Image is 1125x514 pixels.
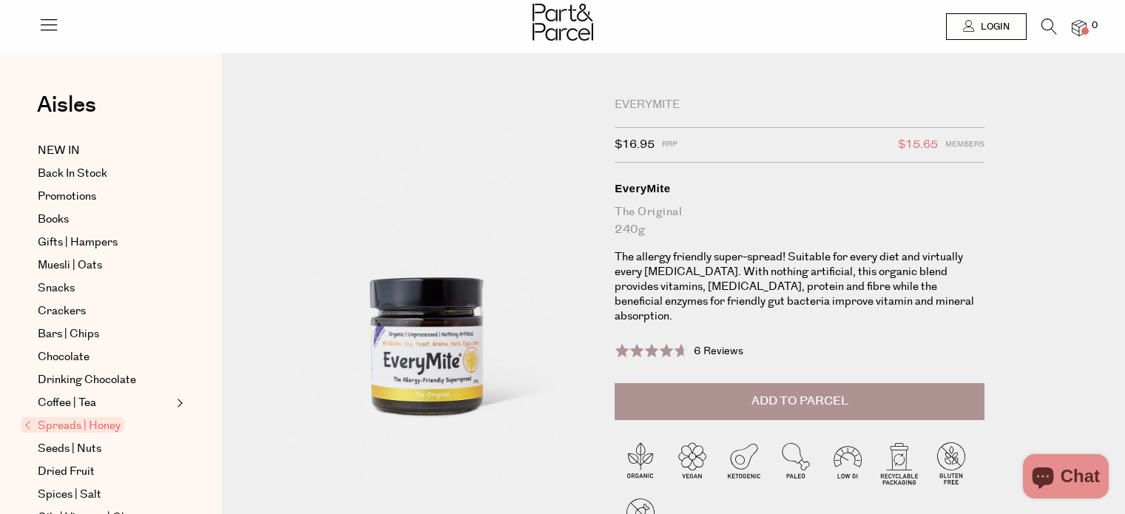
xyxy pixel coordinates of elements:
img: P_P-ICONS-Live_Bec_V11_Low_Gi.svg [822,437,874,489]
button: Add to Parcel [615,383,984,420]
span: Chocolate [38,348,89,366]
span: Login [977,21,1010,33]
inbox-online-store-chat: Shopify online store chat [1018,454,1113,502]
a: Crackers [38,302,172,320]
a: Drinking Chocolate [38,371,172,389]
a: Spices | Salt [38,486,172,504]
span: Gifts | Hampers [38,234,118,251]
span: Spices | Salt [38,486,101,504]
span: Seeds | Nuts [38,440,101,458]
div: EveryMite [615,181,984,196]
span: Snacks [38,280,75,297]
span: Back In Stock [38,165,107,183]
a: Spreads | Honey [24,417,172,435]
a: Back In Stock [38,165,172,183]
img: P_P-ICONS-Live_Bec_V11_Gluten_Free.svg [925,437,977,489]
span: $15.65 [898,135,938,155]
img: P_P-ICONS-Live_Bec_V11_Recyclable_Packaging.svg [874,437,925,489]
button: Expand/Collapse Coffee | Tea [173,394,183,412]
span: Books [38,211,69,229]
span: 0 [1088,19,1101,33]
span: $16.95 [615,135,655,155]
a: Books [38,211,172,229]
span: Aisles [37,89,96,121]
span: Members [945,135,984,155]
span: Add to Parcel [751,393,848,410]
a: Coffee | Tea [38,394,172,412]
span: NEW IN [38,142,80,160]
a: Muesli | Oats [38,257,172,274]
a: Gifts | Hampers [38,234,172,251]
a: Dried Fruit [38,463,172,481]
a: Promotions [38,188,172,206]
a: Login [946,13,1027,40]
img: P_P-ICONS-Live_Bec_V11_Vegan.svg [666,437,718,489]
span: RRP [662,135,678,155]
a: Bars | Chips [38,325,172,343]
span: Muesli | Oats [38,257,102,274]
a: Chocolate [38,348,172,366]
span: Crackers [38,302,86,320]
span: Promotions [38,188,96,206]
div: EveryMite [615,98,984,112]
img: P_P-ICONS-Live_Bec_V11_Organic.svg [615,437,666,489]
p: The allergy friendly super-spread! Suitable for every diet and virtually every [MEDICAL_DATA]. Wi... [615,250,984,324]
span: 6 Reviews [694,344,743,359]
span: Bars | Chips [38,325,99,343]
span: Dried Fruit [38,463,95,481]
span: Drinking Chocolate [38,371,136,389]
span: Spreads | Honey [21,417,124,433]
span: Coffee | Tea [38,394,96,412]
img: EveryMite [266,98,592,482]
a: Aisles [37,94,96,131]
a: 0 [1072,20,1087,35]
div: The Original 240g [615,203,984,239]
img: P_P-ICONS-Live_Bec_V11_Paleo.svg [770,437,822,489]
a: Snacks [38,280,172,297]
img: Part&Parcel [533,4,593,41]
a: NEW IN [38,142,172,160]
img: P_P-ICONS-Live_Bec_V11_Ketogenic.svg [718,437,770,489]
a: Seeds | Nuts [38,440,172,458]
